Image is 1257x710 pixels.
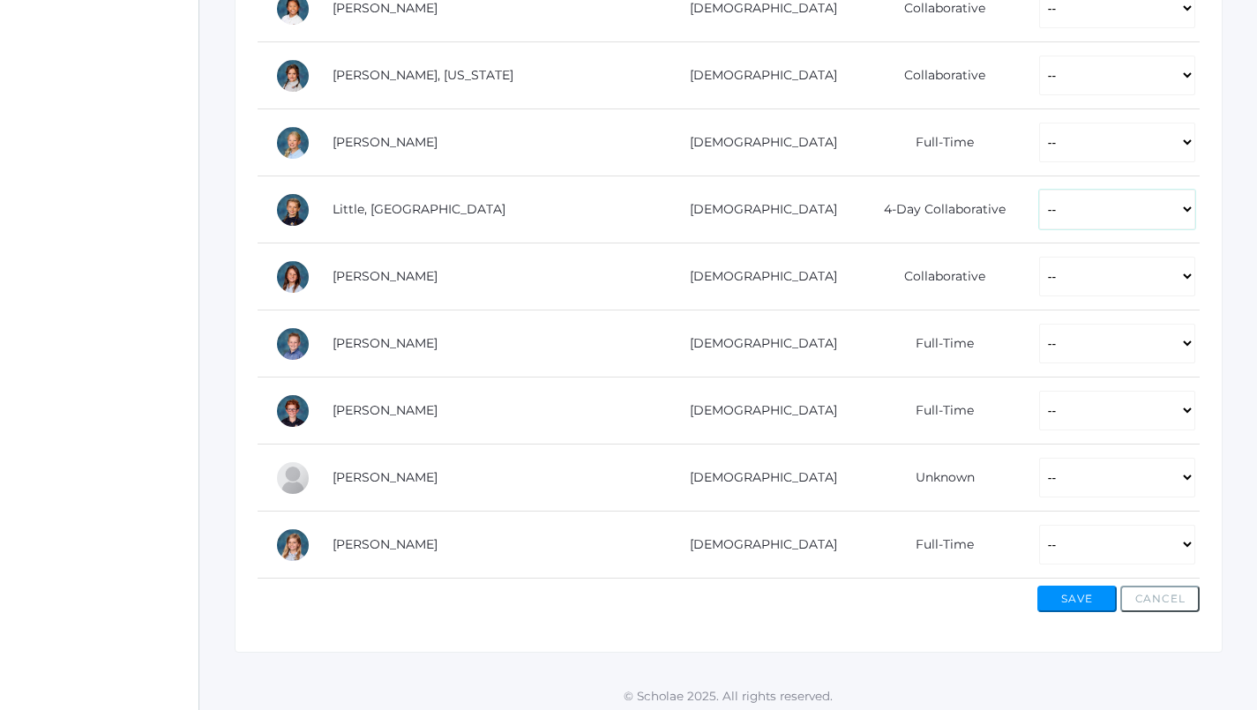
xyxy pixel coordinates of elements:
div: Georgia Lee [275,58,311,93]
td: [DEMOGRAPHIC_DATA] [660,109,856,176]
a: [PERSON_NAME] [333,402,438,418]
td: Full-Time [855,377,1021,445]
a: [PERSON_NAME] [333,134,438,150]
a: [PERSON_NAME], [US_STATE] [333,67,513,83]
td: Collaborative [855,42,1021,109]
div: Eleanor Velasquez [275,460,311,496]
td: Full-Time [855,512,1021,579]
a: Little, [GEOGRAPHIC_DATA] [333,201,505,217]
td: [DEMOGRAPHIC_DATA] [660,512,856,579]
td: Unknown [855,445,1021,512]
div: Bailey Zacharia [275,527,311,563]
a: [PERSON_NAME] [333,536,438,552]
button: Save [1037,586,1117,612]
td: Collaborative [855,243,1021,310]
td: 4-Day Collaborative [855,176,1021,243]
div: Theodore Trumpower [275,393,311,429]
td: [DEMOGRAPHIC_DATA] [660,243,856,310]
td: [DEMOGRAPHIC_DATA] [660,445,856,512]
td: [DEMOGRAPHIC_DATA] [660,42,856,109]
a: [PERSON_NAME] [333,335,438,351]
div: Maggie Oram [275,259,311,295]
button: Cancel [1120,586,1200,612]
a: [PERSON_NAME] [333,469,438,485]
td: [DEMOGRAPHIC_DATA] [660,176,856,243]
div: Dylan Sandeman [275,326,311,362]
div: Chloe Lewis [275,125,311,161]
td: Full-Time [855,109,1021,176]
td: [DEMOGRAPHIC_DATA] [660,310,856,377]
a: [PERSON_NAME] [333,268,438,284]
td: Full-Time [855,310,1021,377]
div: Savannah Little [275,192,311,228]
td: [DEMOGRAPHIC_DATA] [660,377,856,445]
p: © Scholae 2025. All rights reserved. [199,687,1257,705]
